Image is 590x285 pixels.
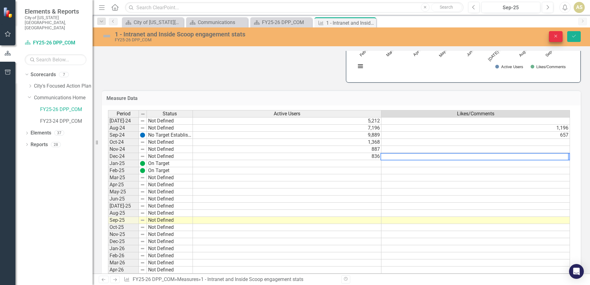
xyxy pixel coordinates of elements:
[108,117,139,125] td: [DATE]-24
[25,8,86,15] span: Elements & Reports
[140,260,145,265] img: 8DAGhfEEPCf229AAAAAElFTkSuQmCC
[140,112,145,117] img: 8DAGhfEEPCf229AAAAAElFTkSuQmCC
[457,111,494,117] span: Likes/Comments
[147,174,193,181] td: Not Defined
[140,147,145,152] img: 8DAGhfEEPCf229AAAAAElFTkSuQmCC
[147,238,193,245] td: Not Defined
[25,15,86,30] small: City of [US_STATE][GEOGRAPHIC_DATA], [GEOGRAPHIC_DATA]
[147,167,193,174] td: On Target
[140,267,145,272] img: 8DAGhfEEPCf229AAAAAElFTkSuQmCC
[54,130,64,136] div: 37
[108,217,139,224] td: Sep-25
[147,160,193,167] td: On Target
[140,196,145,201] img: 8DAGhfEEPCf229AAAAAElFTkSuQmCC
[163,111,177,117] span: Status
[147,188,193,196] td: Not Defined
[34,94,93,101] a: Communications Home
[466,46,477,57] text: Jun-25
[40,106,93,113] a: FY25-26 DPP_COM
[530,64,566,69] button: Show Likes/Comments
[438,46,450,58] text: May-25
[108,125,139,132] td: Aug-24
[108,181,139,188] td: Apr-25
[133,276,175,282] a: FY25-26 DPP_COM
[134,19,182,26] div: City of [US_STATE][GEOGRAPHIC_DATA]
[481,2,540,13] button: Sep-25
[140,211,145,216] img: 8DAGhfEEPCf229AAAAAElFTkSuQmCC
[188,19,246,26] a: Communications
[147,245,193,252] td: Not Defined
[34,83,93,90] a: City's Focused Action Plan
[147,210,193,217] td: Not Defined
[140,182,145,187] img: 8DAGhfEEPCf229AAAAAElFTkSuQmCC
[518,46,530,58] text: Aug-25
[140,225,145,230] img: 8DAGhfEEPCf229AAAAAElFTkSuQmCC
[108,203,139,210] td: [DATE]-25
[147,274,193,281] td: Not Defined
[108,188,139,196] td: May-25
[140,253,145,258] img: 8DAGhfEEPCf229AAAAAElFTkSuQmCC
[147,224,193,231] td: Not Defined
[108,174,139,181] td: Mar-25
[140,161,145,166] img: FaIn8j74Ko1eX9wAAAAASUVORK5CYII=
[147,252,193,259] td: Not Defined
[102,31,112,41] img: Not Defined
[124,276,337,283] div: » »
[147,203,193,210] td: Not Defined
[140,133,145,138] img: GeZV8difwvHaIfGJQV7AeSNV0AAAAASUVORK5CYII=
[140,118,145,123] img: 8DAGhfEEPCf229AAAAAElFTkSuQmCC
[431,3,462,12] button: Search
[198,19,246,26] div: Communications
[193,139,381,146] td: 1,368
[117,111,131,117] span: Period
[140,218,145,223] img: 8DAGhfEEPCf229AAAAAElFTkSuQmCC
[147,125,193,132] td: Not Defined
[262,19,310,26] div: FY25-26 DPP_COM
[108,224,139,231] td: Oct-25
[140,239,145,244] img: 8DAGhfEEPCf229AAAAAElFTkSuQmCC
[177,276,198,282] a: Measures
[193,125,381,132] td: 7,196
[252,19,310,26] a: FY25-26 DPP_COM
[108,210,139,217] td: Aug-25
[140,175,145,180] img: 8DAGhfEEPCf229AAAAAElFTkSuQmCC
[108,245,139,252] td: Jan-26
[381,125,570,132] td: 1,196
[140,140,145,145] img: 8DAGhfEEPCf229AAAAAElFTkSuQmCC
[115,38,370,42] div: FY25-26 DPP_COM
[31,130,51,137] a: Elements
[140,168,145,173] img: FaIn8j74Ko1eX9wAAAAASUVORK5CYII=
[140,189,145,194] img: 8DAGhfEEPCf229AAAAAElFTkSuQmCC
[381,132,570,139] td: 657
[193,132,381,139] td: 9,889
[108,132,139,139] td: Sep-24
[326,19,375,27] div: 1 - Intranet and Inside Scoop engagement stats
[147,259,193,266] td: Not Defined
[123,19,182,26] a: City of [US_STATE][GEOGRAPHIC_DATA]
[495,64,523,69] button: Show Active Users
[488,46,504,62] text: [DATE]-25
[147,196,193,203] td: Not Defined
[106,96,576,101] h3: Measure Data
[108,259,139,266] td: Mar-26
[31,141,48,148] a: Reports
[108,231,139,238] td: Nov-25
[147,153,193,160] td: Not Defined
[108,153,139,160] td: Dec-24
[40,118,93,125] a: FY23-24 DPP_COM
[25,54,86,65] input: Search Below...
[413,46,424,57] text: Apr-25
[545,46,557,58] text: Sep-25
[484,4,538,11] div: Sep-25
[108,238,139,245] td: Dec-25
[356,62,365,71] button: View chart menu, Chart
[147,266,193,274] td: Not Defined
[193,146,381,153] td: 887
[115,31,370,38] div: 1 - Intranet and Inside Scoop engagement stats
[125,2,463,13] input: Search ClearPoint...
[574,2,585,13] button: AS
[386,46,397,57] text: Mar-25
[108,146,139,153] td: Nov-24
[31,71,56,78] a: Scorecards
